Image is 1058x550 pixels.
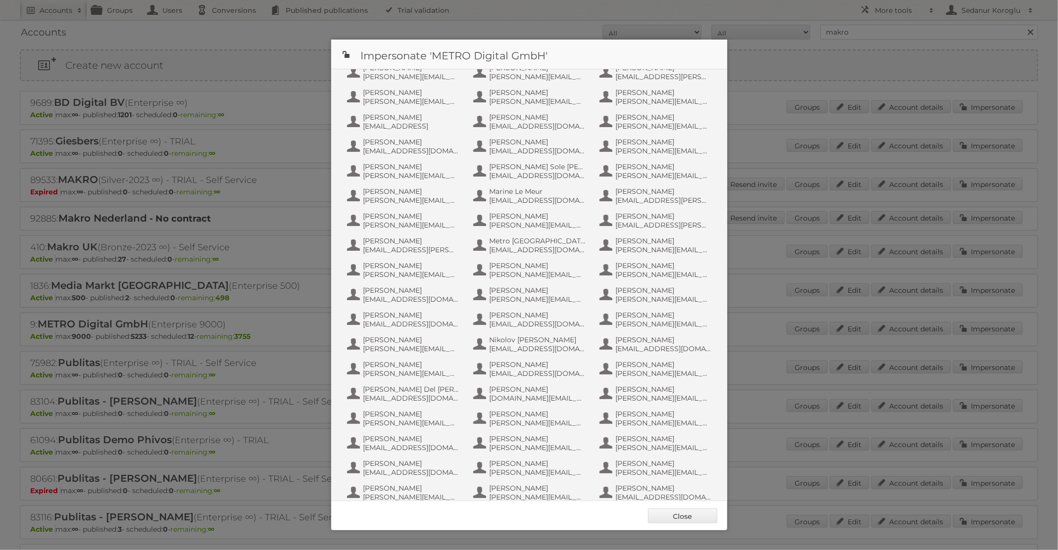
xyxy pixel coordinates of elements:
[331,40,727,69] h1: Impersonate 'METRO Digital GmbH'
[616,468,712,477] span: [PERSON_NAME][EMAIL_ADDRESS][PERSON_NAME][DOMAIN_NAME]
[599,235,715,255] button: [PERSON_NAME] [PERSON_NAME][EMAIL_ADDRESS][PERSON_NAME][DOMAIN_NAME]
[490,162,586,171] span: [PERSON_NAME] Sole [PERSON_NAME]
[346,260,462,280] button: [PERSON_NAME] [PERSON_NAME][EMAIL_ADDRESS][DOMAIN_NAME]
[472,483,589,503] button: [PERSON_NAME] [PERSON_NAME][EMAIL_ADDRESS][DOMAIN_NAME]
[490,261,586,270] span: [PERSON_NAME]
[616,459,712,468] span: [PERSON_NAME]
[472,285,589,305] button: [PERSON_NAME] [PERSON_NAME][EMAIL_ADDRESS][DOMAIN_NAME]
[363,394,459,403] span: [EMAIL_ADDRESS][DOMAIN_NAME]
[363,369,459,378] span: [PERSON_NAME][EMAIL_ADDRESS][DOMAIN_NAME]
[363,484,459,493] span: [PERSON_NAME]
[363,212,459,221] span: [PERSON_NAME]
[599,260,715,280] button: [PERSON_NAME] [PERSON_NAME][EMAIL_ADDRESS][DOMAIN_NAME]
[490,385,586,394] span: [PERSON_NAME]
[616,320,712,328] span: [PERSON_NAME][EMAIL_ADDRESS][PERSON_NAME][DOMAIN_NAME]
[363,113,459,122] span: [PERSON_NAME]
[490,468,586,477] span: [PERSON_NAME][EMAIL_ADDRESS][DOMAIN_NAME]
[490,493,586,502] span: [PERSON_NAME][EMAIL_ADDRESS][DOMAIN_NAME]
[346,384,462,404] button: [PERSON_NAME] Del [PERSON_NAME] [PERSON_NAME] [EMAIL_ADDRESS][DOMAIN_NAME]
[363,459,459,468] span: [PERSON_NAME]
[363,270,459,279] span: [PERSON_NAME][EMAIL_ADDRESS][DOMAIN_NAME]
[490,418,586,427] span: [PERSON_NAME][EMAIL_ADDRESS][PERSON_NAME][DOMAIN_NAME]
[616,311,712,320] span: [PERSON_NAME]
[616,335,712,344] span: [PERSON_NAME]
[490,295,586,304] span: [PERSON_NAME][EMAIL_ADDRESS][DOMAIN_NAME]
[616,97,712,106] span: [PERSON_NAME][EMAIL_ADDRESS][DOMAIN_NAME]
[472,310,589,329] button: [PERSON_NAME] [EMAIL_ADDRESS][DOMAIN_NAME]
[616,270,712,279] span: [PERSON_NAME][EMAIL_ADDRESS][DOMAIN_NAME]
[616,72,712,81] span: [EMAIL_ADDRESS][PERSON_NAME][DOMAIN_NAME]
[363,221,459,229] span: [PERSON_NAME][EMAIL_ADDRESS][PERSON_NAME][DOMAIN_NAME]
[599,310,715,329] button: [PERSON_NAME] [PERSON_NAME][EMAIL_ADDRESS][PERSON_NAME][DOMAIN_NAME]
[472,62,589,82] button: [PERSON_NAME] [PERSON_NAME][EMAIL_ADDRESS][PERSON_NAME][DOMAIN_NAME]
[363,360,459,369] span: [PERSON_NAME]
[346,334,462,354] button: [PERSON_NAME] [PERSON_NAME][EMAIL_ADDRESS][PERSON_NAME][DOMAIN_NAME]
[616,443,712,452] span: [PERSON_NAME][EMAIL_ADDRESS][PERSON_NAME][DOMAIN_NAME]
[346,310,462,329] button: [PERSON_NAME] [EMAIL_ADDRESS][DOMAIN_NAME]
[490,146,586,155] span: [EMAIL_ADDRESS][DOMAIN_NAME]
[490,369,586,378] span: [EMAIL_ADDRESS][DOMAIN_NAME]
[490,236,586,245] span: Metro [GEOGRAPHIC_DATA]
[363,311,459,320] span: [PERSON_NAME]
[490,221,586,229] span: [PERSON_NAME][EMAIL_ADDRESS][PERSON_NAME][DOMAIN_NAME]
[490,410,586,418] span: [PERSON_NAME]
[616,245,712,254] span: [PERSON_NAME][EMAIL_ADDRESS][PERSON_NAME][DOMAIN_NAME]
[363,434,459,443] span: [PERSON_NAME]
[490,443,586,452] span: [PERSON_NAME][EMAIL_ADDRESS][PERSON_NAME][DOMAIN_NAME]
[490,344,586,353] span: [EMAIL_ADDRESS][DOMAIN_NAME]
[472,384,589,404] button: [PERSON_NAME] [DOMAIN_NAME][EMAIL_ADDRESS][PERSON_NAME][DOMAIN_NAME]
[490,212,586,221] span: [PERSON_NAME]
[599,62,715,82] button: [PERSON_NAME] [EMAIL_ADDRESS][PERSON_NAME][DOMAIN_NAME]
[490,335,586,344] span: Nikolov [PERSON_NAME]
[472,161,589,181] button: [PERSON_NAME] Sole [PERSON_NAME] [EMAIL_ADDRESS][DOMAIN_NAME]
[472,235,589,255] button: Metro [GEOGRAPHIC_DATA] [EMAIL_ADDRESS][DOMAIN_NAME]
[490,196,586,205] span: [EMAIL_ADDRESS][DOMAIN_NAME]
[616,344,712,353] span: [EMAIL_ADDRESS][DOMAIN_NAME]
[472,334,589,354] button: Nikolov [PERSON_NAME] [EMAIL_ADDRESS][DOMAIN_NAME]
[490,320,586,328] span: [EMAIL_ADDRESS][DOMAIN_NAME]
[616,187,712,196] span: [PERSON_NAME]
[363,344,459,353] span: [PERSON_NAME][EMAIL_ADDRESS][PERSON_NAME][DOMAIN_NAME]
[363,335,459,344] span: [PERSON_NAME]
[490,187,586,196] span: Marine Le Meur
[363,122,459,131] span: [EMAIL_ADDRESS]
[363,187,459,196] span: [PERSON_NAME]
[616,418,712,427] span: [PERSON_NAME][EMAIL_ADDRESS][DOMAIN_NAME]
[490,434,586,443] span: [PERSON_NAME]
[346,359,462,379] button: [PERSON_NAME] [PERSON_NAME][EMAIL_ADDRESS][DOMAIN_NAME]
[490,97,586,106] span: [PERSON_NAME][EMAIL_ADDRESS][PERSON_NAME][DOMAIN_NAME]
[363,171,459,180] span: [PERSON_NAME][EMAIL_ADDRESS][PERSON_NAME][DOMAIN_NAME]
[599,161,715,181] button: [PERSON_NAME] [PERSON_NAME][EMAIL_ADDRESS][DOMAIN_NAME]
[472,359,589,379] button: [PERSON_NAME] [EMAIL_ADDRESS][DOMAIN_NAME]
[472,260,589,280] button: [PERSON_NAME] [PERSON_NAME][EMAIL_ADDRESS][PERSON_NAME][DOMAIN_NAME]
[490,311,586,320] span: [PERSON_NAME]
[346,433,462,453] button: [PERSON_NAME] [EMAIL_ADDRESS][DOMAIN_NAME]
[490,484,586,493] span: [PERSON_NAME]
[616,410,712,418] span: [PERSON_NAME]
[363,196,459,205] span: [PERSON_NAME][EMAIL_ADDRESS][PERSON_NAME][DOMAIN_NAME]
[363,418,459,427] span: [PERSON_NAME][EMAIL_ADDRESS][PERSON_NAME][DOMAIN_NAME]
[472,137,589,156] button: [PERSON_NAME] [EMAIL_ADDRESS][DOMAIN_NAME]
[363,72,459,81] span: [PERSON_NAME][EMAIL_ADDRESS][DOMAIN_NAME]
[616,88,712,97] span: [PERSON_NAME]
[490,113,586,122] span: [PERSON_NAME]
[346,137,462,156] button: [PERSON_NAME] [EMAIL_ADDRESS][DOMAIN_NAME]
[472,112,589,132] button: [PERSON_NAME] [EMAIL_ADDRESS][DOMAIN_NAME]
[616,286,712,295] span: [PERSON_NAME]
[616,236,712,245] span: [PERSON_NAME]
[616,295,712,304] span: [PERSON_NAME][EMAIL_ADDRESS][DOMAIN_NAME]
[472,211,589,230] button: [PERSON_NAME] [PERSON_NAME][EMAIL_ADDRESS][PERSON_NAME][DOMAIN_NAME]
[363,468,459,477] span: [EMAIL_ADDRESS][DOMAIN_NAME]
[346,62,462,82] button: [PERSON_NAME] [PERSON_NAME][EMAIL_ADDRESS][DOMAIN_NAME]
[346,186,462,206] button: [PERSON_NAME] [PERSON_NAME][EMAIL_ADDRESS][PERSON_NAME][DOMAIN_NAME]
[490,245,586,254] span: [EMAIL_ADDRESS][DOMAIN_NAME]
[616,196,712,205] span: [EMAIL_ADDRESS][PERSON_NAME][DOMAIN_NAME]
[599,137,715,156] button: [PERSON_NAME] [PERSON_NAME][EMAIL_ADDRESS][DOMAIN_NAME]
[363,261,459,270] span: [PERSON_NAME]
[490,72,586,81] span: [PERSON_NAME][EMAIL_ADDRESS][PERSON_NAME][DOMAIN_NAME]
[599,359,715,379] button: [PERSON_NAME] [PERSON_NAME][EMAIL_ADDRESS][DOMAIN_NAME]
[599,458,715,478] button: [PERSON_NAME] [PERSON_NAME][EMAIL_ADDRESS][PERSON_NAME][DOMAIN_NAME]
[472,186,589,206] button: Marine Le Meur [EMAIL_ADDRESS][DOMAIN_NAME]
[472,409,589,428] button: [PERSON_NAME] [PERSON_NAME][EMAIL_ADDRESS][PERSON_NAME][DOMAIN_NAME]
[599,87,715,107] button: [PERSON_NAME] [PERSON_NAME][EMAIL_ADDRESS][DOMAIN_NAME]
